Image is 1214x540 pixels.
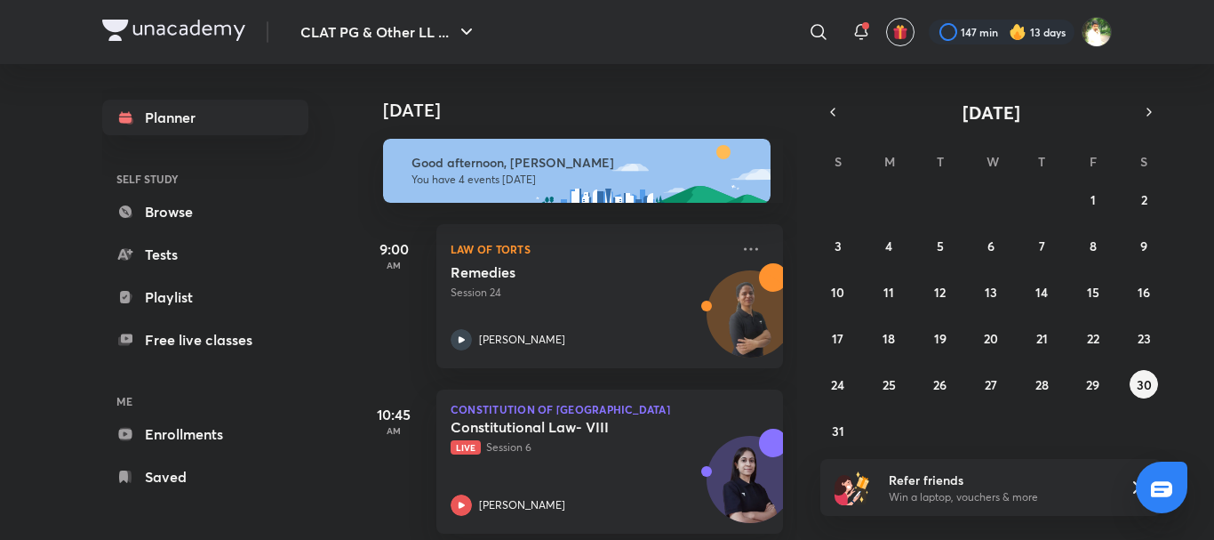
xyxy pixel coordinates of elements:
p: AM [358,260,429,270]
button: August 25, 2025 [875,370,903,399]
abbr: August 5, 2025 [937,238,944,254]
button: August 1, 2025 [1079,185,1107,214]
button: August 26, 2025 [926,370,954,399]
abbr: Friday [1090,153,1097,170]
a: Company Logo [102,20,245,45]
h5: Remedies [451,263,672,281]
p: [PERSON_NAME] [479,497,565,513]
p: Win a laptop, vouchers & more [889,489,1107,505]
p: Session 6 [451,439,730,455]
abbr: Saturday [1140,153,1147,170]
abbr: Thursday [1038,153,1045,170]
p: You have 4 events [DATE] [411,173,755,187]
abbr: August 29, 2025 [1086,376,1099,393]
abbr: August 26, 2025 [933,376,946,393]
button: August 10, 2025 [824,278,852,306]
abbr: August 16, 2025 [1138,284,1150,301]
img: Avatar [707,280,793,366]
button: [DATE] [845,100,1137,125]
button: August 29, 2025 [1079,370,1107,399]
abbr: August 31, 2025 [832,423,844,439]
abbr: August 9, 2025 [1140,238,1147,254]
abbr: Monday [884,153,895,170]
abbr: August 1, 2025 [1090,191,1096,208]
a: Playlist [102,279,308,315]
button: August 4, 2025 [875,231,903,260]
a: Free live classes [102,322,308,358]
h6: SELF STUDY [102,164,308,194]
abbr: August 22, 2025 [1087,330,1099,347]
button: August 8, 2025 [1079,231,1107,260]
abbr: August 2, 2025 [1141,191,1147,208]
img: Harshal Jadhao [1082,17,1112,47]
abbr: August 23, 2025 [1138,330,1151,347]
abbr: August 28, 2025 [1035,376,1049,393]
p: [PERSON_NAME] [479,332,565,348]
button: August 20, 2025 [977,324,1005,352]
abbr: August 3, 2025 [835,238,842,254]
abbr: August 20, 2025 [984,330,998,347]
abbr: August 11, 2025 [883,284,894,301]
abbr: Tuesday [937,153,944,170]
button: August 31, 2025 [824,416,852,445]
h6: ME [102,386,308,416]
p: Session 24 [451,285,730,301]
a: Planner [102,100,308,135]
button: August 9, 2025 [1130,231,1158,260]
a: Enrollments [102,416,308,452]
h5: 9:00 [358,238,429,260]
h5: 10:45 [358,404,429,425]
button: August 21, 2025 [1027,324,1056,352]
abbr: Sunday [835,153,842,170]
button: August 18, 2025 [875,324,903,352]
button: August 2, 2025 [1130,185,1158,214]
abbr: August 25, 2025 [883,376,896,393]
button: August 23, 2025 [1130,324,1158,352]
button: August 5, 2025 [926,231,954,260]
button: August 15, 2025 [1079,278,1107,306]
button: August 19, 2025 [926,324,954,352]
button: August 11, 2025 [875,278,903,306]
abbr: August 6, 2025 [987,238,994,254]
button: August 27, 2025 [977,370,1005,399]
abbr: August 8, 2025 [1090,238,1097,254]
button: August 17, 2025 [824,324,852,352]
button: August 13, 2025 [977,278,1005,306]
abbr: August 24, 2025 [831,376,844,393]
button: August 28, 2025 [1027,370,1056,399]
abbr: August 19, 2025 [934,330,946,347]
img: avatar [892,24,908,40]
button: August 22, 2025 [1079,324,1107,352]
button: August 12, 2025 [926,278,954,306]
button: August 30, 2025 [1130,370,1158,399]
p: Constitution of [GEOGRAPHIC_DATA] [451,404,769,415]
abbr: Wednesday [986,153,999,170]
button: CLAT PG & Other LL ... [290,14,488,50]
abbr: August 14, 2025 [1035,284,1048,301]
abbr: August 13, 2025 [985,284,997,301]
img: streak [1009,23,1026,41]
a: Browse [102,194,308,230]
img: afternoon [383,139,771,203]
span: Live [451,440,481,455]
a: Saved [102,459,308,495]
button: August 3, 2025 [824,231,852,260]
button: August 7, 2025 [1027,231,1056,260]
img: Avatar [707,446,793,531]
p: Law of Torts [451,238,730,260]
h5: Constitutional Law- VIII [451,418,672,436]
img: Company Logo [102,20,245,41]
abbr: August 4, 2025 [885,238,892,254]
a: Tests [102,237,308,272]
abbr: August 10, 2025 [831,284,844,301]
button: August 16, 2025 [1130,278,1158,306]
h6: Refer friends [889,471,1107,489]
h4: [DATE] [383,100,801,121]
abbr: August 18, 2025 [883,330,895,347]
button: August 24, 2025 [824,370,852,399]
p: AM [358,425,429,436]
button: avatar [886,18,914,46]
button: August 6, 2025 [977,231,1005,260]
button: August 14, 2025 [1027,278,1056,306]
img: referral [835,470,870,505]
